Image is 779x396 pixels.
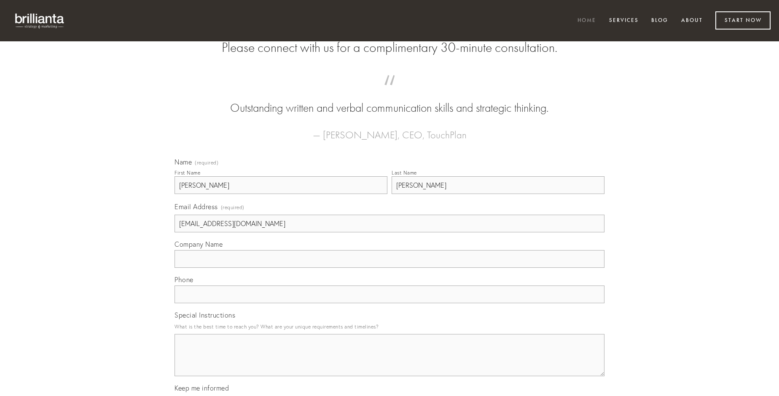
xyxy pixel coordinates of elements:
[221,202,244,213] span: (required)
[676,14,708,28] a: About
[175,311,235,319] span: Special Instructions
[188,84,591,116] blockquote: Outstanding written and verbal communication skills and strategic thinking.
[188,84,591,100] span: “
[175,275,193,284] span: Phone
[175,321,604,332] p: What is the best time to reach you? What are your unique requirements and timelines?
[175,240,223,248] span: Company Name
[8,8,72,33] img: brillianta - research, strategy, marketing
[604,14,644,28] a: Services
[195,160,218,165] span: (required)
[392,170,417,176] div: Last Name
[715,11,771,30] a: Start Now
[175,384,229,392] span: Keep me informed
[188,116,591,143] figcaption: — [PERSON_NAME], CEO, TouchPlan
[175,170,200,176] div: First Name
[175,40,604,56] h2: Please connect with us for a complimentary 30-minute consultation.
[175,158,192,166] span: Name
[646,14,674,28] a: Blog
[572,14,602,28] a: Home
[175,202,218,211] span: Email Address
